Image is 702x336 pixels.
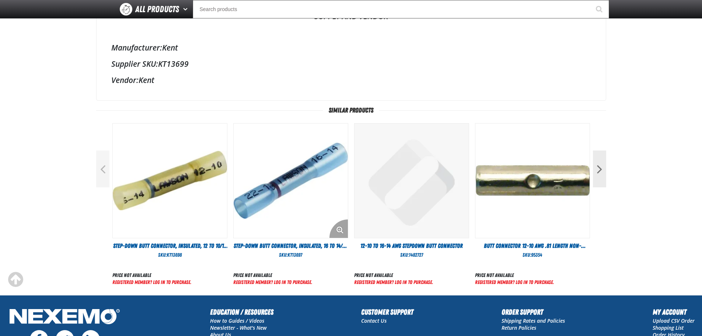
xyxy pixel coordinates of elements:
: View Details of the Butt Connector 12-10 AWG .81 Length Non-Insulated (100 per pack) [475,124,590,238]
a: Step-Down Butt Connector, Insulated, 12 to 10/16 to 14 AWG, 1.72" Length, Blue (Pack of 10) [112,242,227,250]
span: Step-Down Butt Connector, Insulated, 12 to 10/16 to 14 AWG, 1.72" Length, Blue (Pack of 10) [113,242,228,257]
div: KT13699 [111,59,591,69]
img: Step-Down Butt Connector, Insulated, 16 to 14/22 to 18 AWG, 1.5" Length, Red (Pack of 10) [234,124,348,238]
img: Nexemo Logo [7,306,122,328]
a: Step-Down Butt Connector, Insulated, 16 to 14/22 to 18 AWG, 1.5" Length, Red (Pack of 10) [233,242,348,250]
span: Step-Down Butt Connector, Insulated, 16 to 14/22 to 18 AWG, 1.5" Length, Red (Pack of 10) [234,242,347,257]
span: KT13698 [167,252,182,258]
h2: Education / Resources [210,306,273,318]
div: SKU: [112,252,227,259]
span: All Products [135,3,179,16]
label: Manufacturer: [111,42,162,53]
div: Price not available [233,272,312,279]
div: Kent [111,42,591,53]
a: Registered Member? Log In to purchase. [475,279,554,285]
button: Enlarge Product Image. Opens a popup [329,219,348,238]
div: SKU: [354,252,469,259]
: View Details of the Step-Down Butt Connector, Insulated, 12 to 10/16 to 14 AWG, 1.72" Length, Blu... [113,124,227,238]
h2: Order Support [502,306,565,318]
span: Similar Products [323,107,379,114]
label: Supplier SKU: [111,59,158,69]
span: Butt Connector 12-10 AWG .81 Length Non-Insulated (100 per pack) [484,242,586,257]
div: Price not available [354,272,433,279]
h2: Customer Support [361,306,413,318]
span: 1482727 [409,252,423,258]
a: How to Guides / Videos [210,317,264,324]
a: Registered Member? Log In to purchase. [233,279,312,285]
label: Vendor: [111,75,139,85]
div: Kent [111,75,591,85]
span: KT13697 [287,252,302,258]
div: Price not available [112,272,191,279]
img: 12-10 to 16-14 AWG Stepdown Butt Connector [355,124,469,238]
a: Registered Member? Log In to purchase. [112,279,191,285]
h2: My Account [653,306,695,318]
img: Step-Down Butt Connector, Insulated, 12 to 10/16 to 14 AWG, 1.72" Length, Blue (Pack of 10) [113,124,227,238]
a: Contact Us [361,317,387,324]
div: SKU: [233,252,348,259]
a: Return Policies [502,324,536,331]
img: Butt Connector 12-10 AWG .81 Length Non-Insulated (100 per pack) [475,124,590,238]
div: Scroll to the top [7,271,24,288]
span: 12-10 to 16-14 AWG Stepdown Butt Connector [360,242,463,249]
a: Shopping List [653,324,684,331]
div: Price not available [475,272,554,279]
a: Registered Member? Log In to purchase. [354,279,433,285]
span: 95354 [531,252,542,258]
a: Newsletter - What's New [210,324,267,331]
button: Next [593,150,606,187]
button: Previous [96,150,109,187]
a: Butt Connector 12-10 AWG .81 Length Non-Insulated (100 per pack) [475,242,590,250]
: View Details of the 12-10 to 16-14 AWG Stepdown Butt Connector [355,124,469,238]
a: Shipping Rates and Policies [502,317,565,324]
div: SKU: [475,252,590,259]
a: Upload CSV Order [653,317,695,324]
a: 12-10 to 16-14 AWG Stepdown Butt Connector [354,242,469,250]
: View Details of the Step-Down Butt Connector, Insulated, 16 to 14/22 to 18 AWG, 1.5" Length, Red ... [234,124,348,238]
